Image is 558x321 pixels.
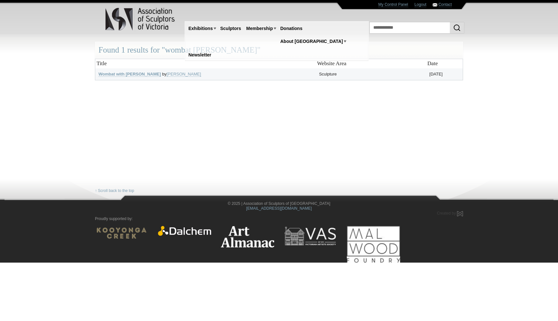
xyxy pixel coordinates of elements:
[437,211,456,216] span: Created by
[316,59,426,68] th: Website Area
[244,23,275,35] a: Membership
[437,211,463,216] a: Created by
[186,23,215,35] a: Exhibitions
[218,23,244,35] a: Sculptors
[284,226,337,246] img: Victorian Artists Society
[378,2,408,7] a: My Control Panel
[98,72,161,77] a: Wombat with [PERSON_NAME]
[426,68,463,80] td: [DATE]
[457,211,463,216] img: Created by Marby
[316,68,426,80] td: Sculpture
[167,72,201,77] a: [PERSON_NAME]
[278,23,305,35] a: Donations
[347,226,400,262] img: Mal Wood Foundry
[95,59,316,68] th: Title
[95,216,463,221] p: Proudly supported by:
[95,226,148,240] img: Kooyonga Wines
[278,35,346,47] a: About [GEOGRAPHIC_DATA]
[433,3,437,6] img: Contact ASV
[246,206,312,211] a: [EMAIL_ADDRESS][DOMAIN_NAME]
[186,49,214,61] a: Newsletter
[426,59,463,68] th: Date
[439,2,452,7] a: Contact
[95,68,316,80] td: by
[453,24,461,32] img: Search
[415,2,427,7] a: Logout
[221,226,274,247] img: Art Almanac
[158,226,211,236] img: Dalchem Products
[95,42,463,59] div: Found 1 results for "wombat [PERSON_NAME]"
[105,6,176,32] img: logo.png
[95,188,134,193] a: ↑ Scroll back to the top
[90,201,468,211] div: © 2025 | Association of Sculptors of [GEOGRAPHIC_DATA]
